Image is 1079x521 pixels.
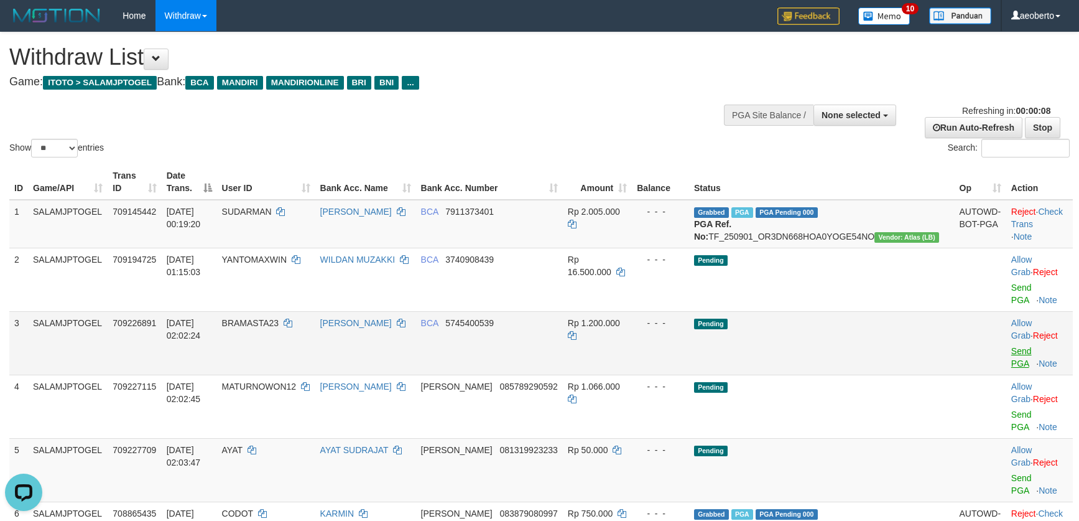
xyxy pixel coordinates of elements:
th: Status [689,164,955,200]
a: Note [1039,486,1057,495]
th: Action [1006,164,1073,200]
a: Note [1039,359,1057,368]
span: CODOT [222,509,253,519]
span: · [1011,445,1033,467]
a: Stop [1025,117,1060,138]
span: Copy 3740908439 to clipboard [445,255,494,265]
a: Reject [1033,331,1058,340]
td: SALAMJPTOGEL [28,248,108,311]
span: Marked by aeodh [731,207,753,218]
td: SALAMJPTOGEL [28,200,108,248]
span: Pending [694,255,728,266]
a: Send PGA [1011,473,1032,495]
td: 5 [9,438,28,502]
span: Grabbed [694,509,729,520]
span: Pending [694,382,728,393]
span: [PERSON_NAME] [421,382,493,392]
span: [DATE] 02:03:47 [167,445,201,467]
th: Amount: activate to sort column ascending [563,164,632,200]
th: ID [9,164,28,200]
span: [DATE] 02:02:24 [167,318,201,340]
a: Reject [1033,267,1058,277]
span: MATURNOWON12 [222,382,297,392]
a: KARMIN [320,509,354,519]
span: ... [402,76,419,90]
span: Grabbed [694,207,729,218]
span: Rp 750.000 [568,509,613,519]
div: - - - [637,380,684,393]
span: Marked by aeoameng [731,509,753,520]
span: · [1011,318,1033,340]
span: 709194725 [113,255,156,265]
span: Copy 081319923233 to clipboard [499,445,557,455]
select: Showentries [31,139,78,157]
strong: 00:00:08 [1016,106,1050,116]
td: TF_250901_OR3DN668HOA0YOGE54NO [689,200,955,248]
span: Copy 085789290592 to clipboard [499,382,557,392]
img: Button%20Memo.svg [858,7,910,25]
span: Vendor URL: https://dashboard.q2checkout.com/secure [874,232,939,243]
span: Refreshing in: [962,106,1050,116]
span: [DATE] 00:19:20 [167,207,201,229]
span: Copy 7911373401 to clipboard [445,207,494,217]
span: Rp 1.066.000 [568,382,620,392]
td: · [1006,438,1073,502]
span: · [1011,382,1033,404]
a: Note [1039,295,1057,305]
a: Reject [1033,458,1058,467]
th: Trans ID: activate to sort column ascending [108,164,161,200]
h1: Withdraw List [9,45,707,70]
span: AYAT [222,445,243,455]
a: AYAT SUDRAJAT [320,445,389,455]
span: BCA [421,207,438,217]
span: [PERSON_NAME] [421,509,493,519]
td: 2 [9,248,28,311]
a: Send PGA [1011,283,1032,305]
a: Note [1014,232,1032,242]
td: 3 [9,311,28,375]
td: SALAMJPTOGEL [28,438,108,502]
span: YANTOMAXWIN [222,255,287,265]
span: Pending [694,446,728,456]
a: Note [1039,422,1057,432]
div: PGA Site Balance / [724,105,813,126]
img: Feedback.jpg [777,7,840,25]
label: Search: [948,139,1070,157]
span: SUDARMAN [222,207,272,217]
div: - - - [637,253,684,266]
a: Send PGA [1011,410,1032,432]
span: Copy 5745400539 to clipboard [445,318,494,328]
td: · [1006,248,1073,311]
td: SALAMJPTOGEL [28,311,108,375]
th: Balance [632,164,689,200]
span: BNI [374,76,399,90]
span: BRI [347,76,371,90]
a: [PERSON_NAME] [320,318,392,328]
span: 709145442 [113,207,156,217]
span: Pending [694,319,728,329]
th: Game/API: activate to sort column ascending [28,164,108,200]
span: BCA [421,318,438,328]
a: Allow Grab [1011,255,1032,277]
span: MANDIRIONLINE [266,76,344,90]
th: Bank Acc. Name: activate to sort column ascending [315,164,416,200]
span: BRAMASTA23 [222,318,279,328]
span: None selected [822,110,881,120]
a: Allow Grab [1011,318,1032,340]
span: BCA [185,76,213,90]
a: Reject [1011,509,1036,519]
th: Date Trans.: activate to sort column descending [162,164,217,200]
span: Copy 083879080997 to clipboard [499,509,557,519]
span: MANDIRI [217,76,263,90]
div: - - - [637,507,684,520]
th: Bank Acc. Number: activate to sort column ascending [416,164,563,200]
a: [PERSON_NAME] [320,207,392,217]
button: None selected [813,105,896,126]
a: Check Trans [1011,207,1063,229]
span: PGA Pending [756,509,818,520]
td: 4 [9,375,28,438]
span: 708865435 [113,509,156,519]
label: Show entries [9,139,104,157]
div: - - - [637,317,684,329]
a: Run Auto-Refresh [925,117,1022,138]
